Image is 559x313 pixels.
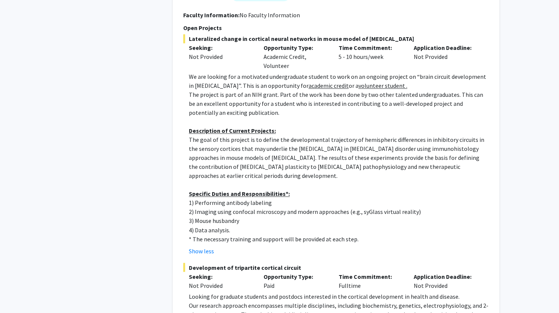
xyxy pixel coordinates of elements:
div: Not Provided [408,272,483,290]
div: Fulltime [333,272,408,290]
div: Not Provided [408,43,483,70]
p: Seeking: [189,272,253,281]
span: Lateralized change in cortical neural networks in mouse model of [MEDICAL_DATA] [183,34,489,43]
p: Time Commitment: [339,43,402,52]
p: * The necessary training and support will be provided at each step. [189,234,489,243]
span: Development of tripartite cortical circuit [183,263,489,272]
div: Paid [258,272,333,290]
p: The goal of this project is to define the developmental trajectory of hemispheric differences in ... [189,135,489,180]
p: The project is part of an NIH grant. Part of the work has been done by two other talented undergr... [189,90,489,117]
u: academic credit [309,82,349,89]
p: 2) Imaging using confocal microscopy and modern approaches (e.g., syGlass virtual reality) [189,207,489,216]
p: Seeking: [189,43,253,52]
p: Application Deadline: [414,272,478,281]
p: We are looking for a motivated undergraduate student to work on an ongoing project on “brain circ... [189,72,489,90]
div: 5 - 10 hours/week [333,43,408,70]
u: Description of Current Projects: [189,127,276,134]
u: Specific Duties and Responsibilities*: [189,190,290,197]
p: 4) Data analysis. [189,225,489,234]
b: Faculty Information: [183,11,240,19]
div: Academic Credit, Volunteer [258,43,333,70]
button: Show less [189,246,214,255]
span: No Faculty Information [240,11,300,19]
p: Application Deadline: [414,43,478,52]
div: Not Provided [189,52,253,61]
p: 1) Performing antibody labeling [189,198,489,207]
p: Time Commitment: [339,272,402,281]
div: Not Provided [189,281,253,290]
p: Opportunity Type: [264,43,327,52]
p: 3) Mouse husbandry [189,216,489,225]
u: volunteer student . [359,82,407,89]
iframe: Chat [6,279,32,307]
p: Opportunity Type: [264,272,327,281]
p: Looking for graduate students and postdocs interested in the cortical development in health and d... [189,292,489,301]
p: Open Projects [183,23,489,32]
